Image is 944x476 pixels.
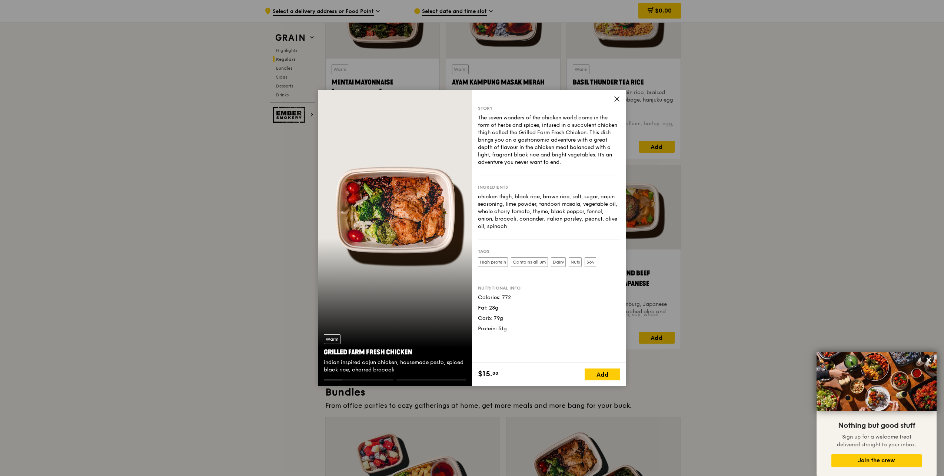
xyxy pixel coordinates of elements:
span: $15. [478,368,492,380]
div: The seven wonders of the chicken world come in the form of herbs and spices, infused in a succule... [478,114,620,166]
div: indian inspired cajun chicken, housemade pesto, spiced black rice, charred broccoli [324,359,466,374]
div: Nutritional info [478,285,620,291]
div: chicken thigh, black rice, brown rice, salt, sugar, cajun seasoning, lime powder, tandoori masala... [478,193,620,230]
button: Join the crew [831,454,922,467]
div: Story [478,105,620,111]
span: Sign up for a welcome treat delivered straight to your inbox. [837,434,916,448]
label: High protein [478,257,508,267]
span: 00 [492,370,498,376]
label: Soy [585,257,596,267]
div: Carb: 79g [478,315,620,322]
label: Nuts [569,257,582,267]
div: Grilled Farm Fresh Chicken [324,347,466,357]
div: Fat: 28g [478,304,620,312]
span: Nothing but good stuff [838,421,915,430]
div: Tags [478,248,620,254]
div: Add [585,368,620,380]
div: Calories: 772 [478,294,620,301]
label: Contains allium [511,257,548,267]
div: Protein: 51g [478,325,620,333]
button: Close [923,354,935,366]
img: DSC07876-Edit02-Large.jpeg [817,352,937,411]
div: Ingredients [478,184,620,190]
label: Dairy [551,257,566,267]
div: Warm [324,334,340,344]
